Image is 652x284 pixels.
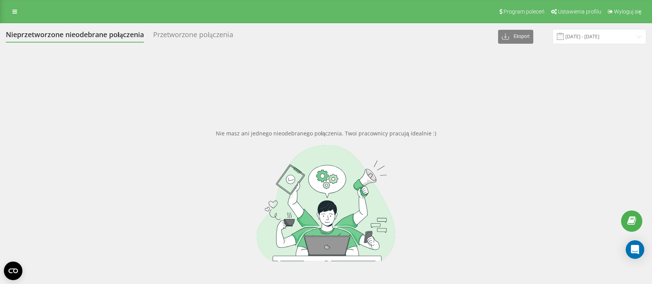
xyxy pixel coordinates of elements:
button: Eksport [498,30,533,44]
div: Przetworzone połączenia [153,31,233,43]
div: Open Intercom Messenger [626,240,644,259]
span: Program poleceń [504,9,544,15]
span: Wyloguj się [614,9,642,15]
div: Nieprzetworzone nieodebrane połączenia [6,31,144,43]
button: Open CMP widget [4,262,22,280]
span: Ustawienia profilu [558,9,601,15]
